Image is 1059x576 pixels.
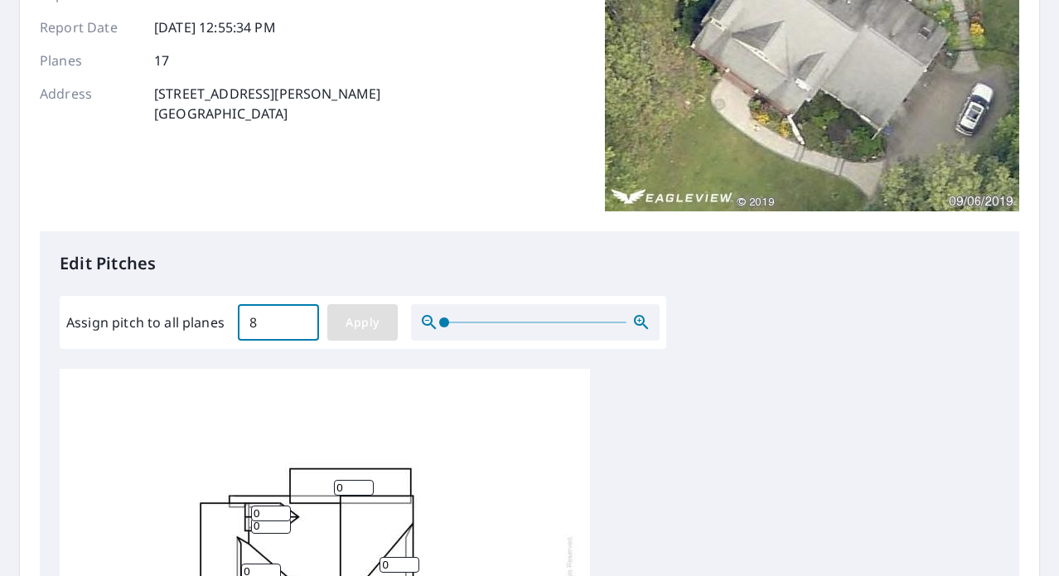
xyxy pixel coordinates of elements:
p: [DATE] 12:55:34 PM [154,17,276,37]
button: Apply [327,304,398,341]
p: Report Date [40,17,139,37]
span: Apply [341,312,384,333]
label: Assign pitch to all planes [66,312,225,332]
p: [STREET_ADDRESS][PERSON_NAME] [GEOGRAPHIC_DATA] [154,84,380,123]
p: Edit Pitches [60,251,999,276]
p: 17 [154,51,169,70]
input: 00.0 [238,299,319,346]
p: Address [40,84,139,123]
p: Planes [40,51,139,70]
